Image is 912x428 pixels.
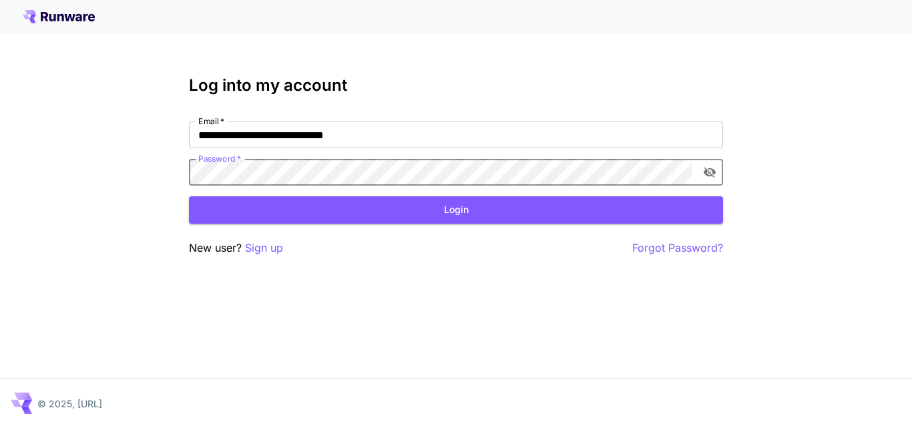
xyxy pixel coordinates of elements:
label: Password [198,153,241,164]
p: New user? [189,240,283,256]
h3: Log into my account [189,76,723,95]
button: Forgot Password? [632,240,723,256]
label: Email [198,116,224,127]
button: toggle password visibility [698,160,722,184]
p: © 2025, [URL] [37,397,102,411]
button: Sign up [245,240,283,256]
button: Login [189,196,723,224]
